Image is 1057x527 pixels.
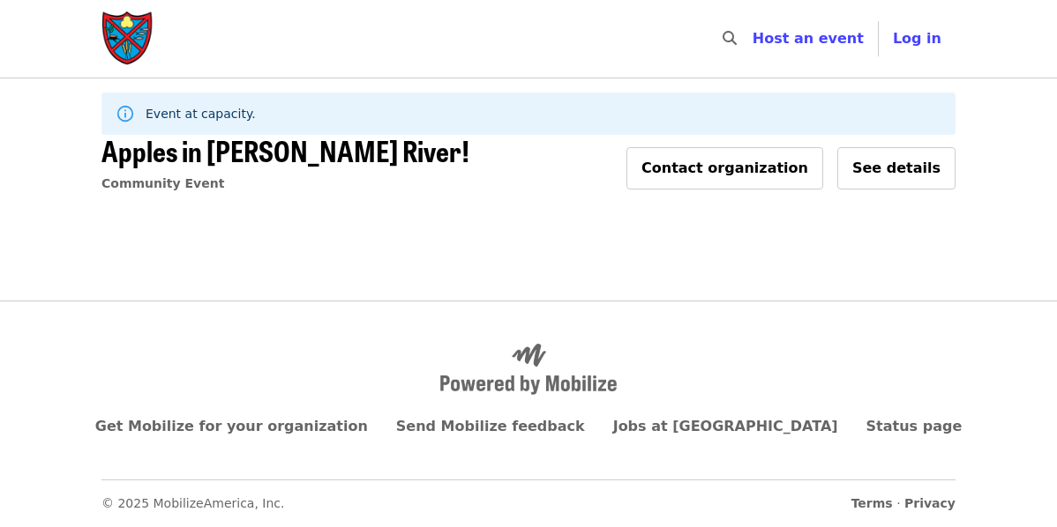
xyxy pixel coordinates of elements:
span: Event at capacity. [146,107,256,121]
a: Community Event [101,176,224,190]
span: · [851,494,956,513]
a: Status page [866,418,963,434]
a: Send Mobilize feedback [396,418,585,434]
span: Apples in [PERSON_NAME] River! [101,130,469,171]
a: Terms [851,496,893,510]
nav: Secondary footer navigation [101,479,956,513]
button: Log in [879,21,956,56]
i: search icon [723,30,737,47]
img: Society of St. Andrew - Home [101,11,154,67]
span: Log in [893,30,941,47]
span: Contact organization [641,160,808,176]
a: Get Mobilize for your organization [95,418,368,434]
nav: Primary footer navigation [101,416,956,437]
a: Privacy [904,496,956,510]
span: See details [852,160,941,176]
button: Contact organization [626,147,823,189]
button: See details [837,147,956,189]
input: Search [747,18,761,60]
span: © 2025 MobilizeAmerica, Inc. [101,496,285,510]
a: Jobs at [GEOGRAPHIC_DATA] [613,418,838,434]
a: Host an event [753,30,864,47]
img: Powered by Mobilize [440,344,617,395]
